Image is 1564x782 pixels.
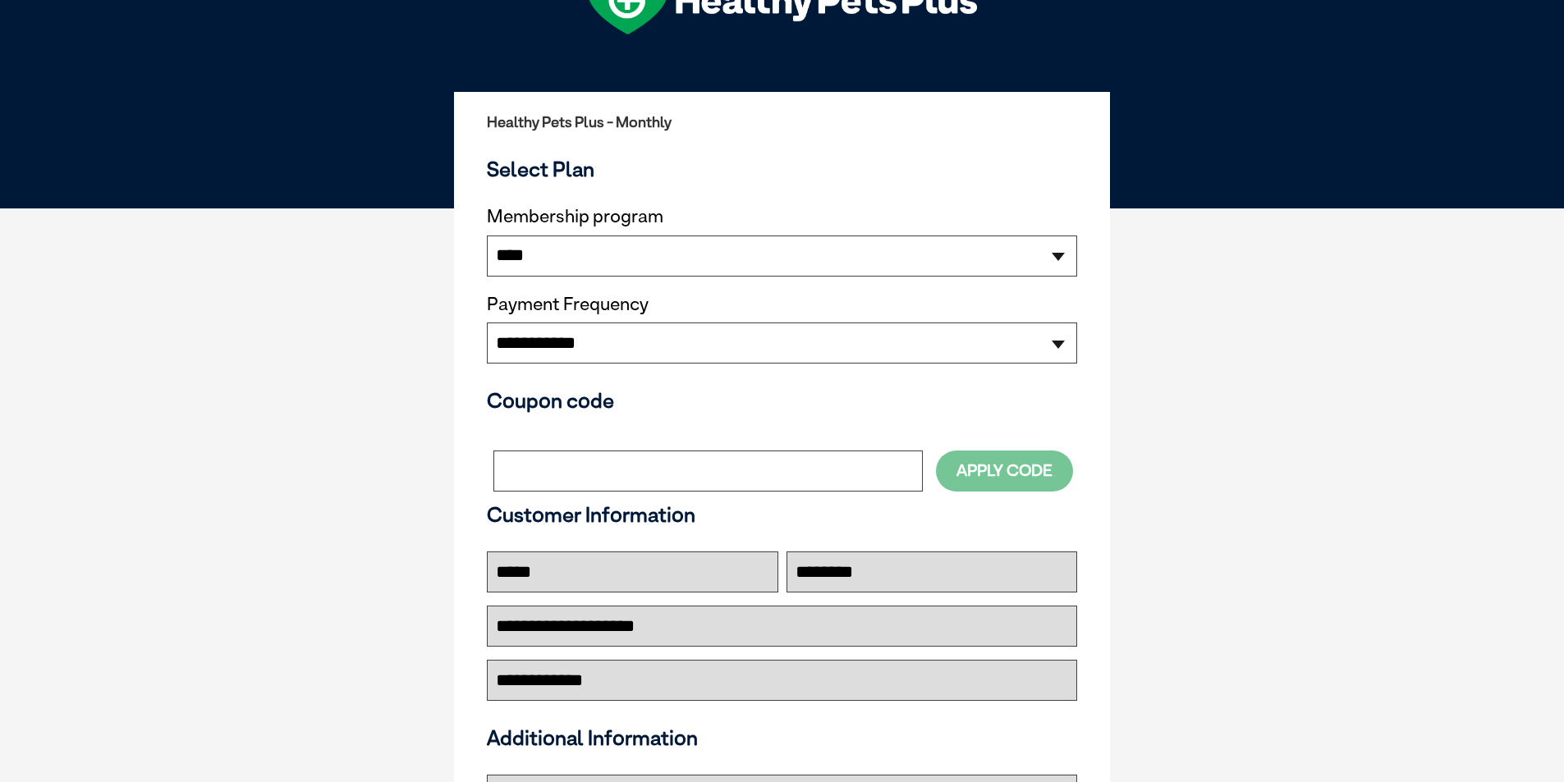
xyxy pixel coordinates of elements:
[487,114,1077,130] h2: Healthy Pets Plus - Monthly
[487,502,1077,527] h3: Customer Information
[487,388,1077,413] h3: Coupon code
[480,725,1084,750] h3: Additional Information
[487,157,1077,181] h3: Select Plan
[487,294,649,315] label: Payment Frequency
[487,206,1077,227] label: Membership program
[936,450,1073,491] button: Apply Code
